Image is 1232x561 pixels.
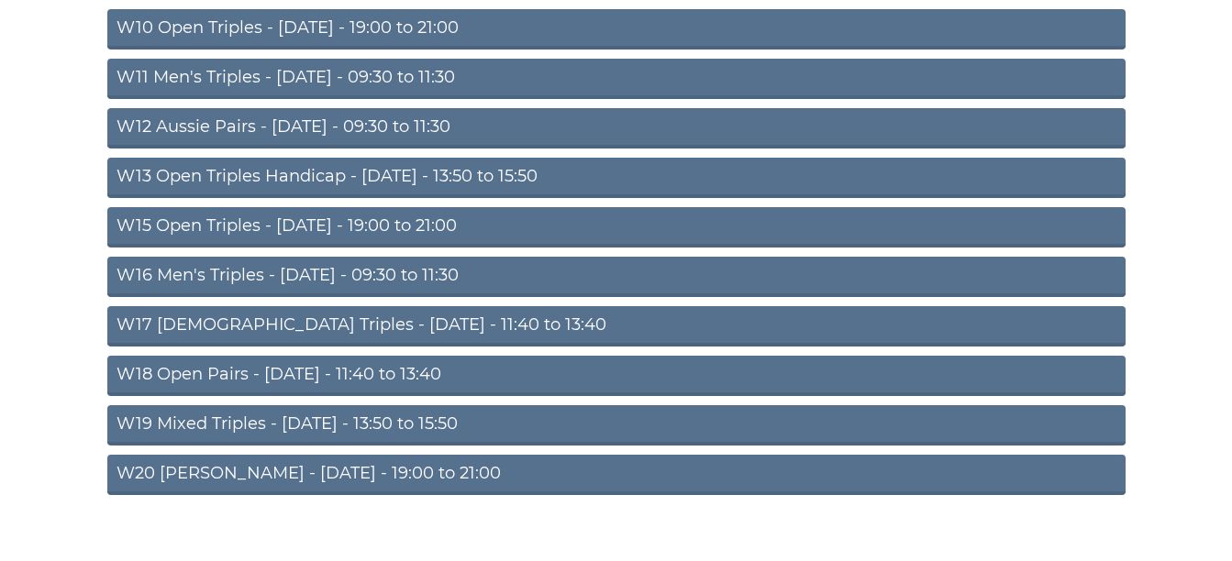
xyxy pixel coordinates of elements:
a: W10 Open Triples - [DATE] - 19:00 to 21:00 [107,9,1126,49]
a: W17 [DEMOGRAPHIC_DATA] Triples - [DATE] - 11:40 to 13:40 [107,306,1126,346]
a: W13 Open Triples Handicap - [DATE] - 13:50 to 15:50 [107,158,1126,198]
a: W12 Aussie Pairs - [DATE] - 09:30 to 11:30 [107,108,1126,148]
a: W19 Mixed Triples - [DATE] - 13:50 to 15:50 [107,405,1126,445]
a: W20 [PERSON_NAME] - [DATE] - 19:00 to 21:00 [107,455,1126,495]
a: W15 Open Triples - [DATE] - 19:00 to 21:00 [107,207,1126,247]
a: W18 Open Pairs - [DATE] - 11:40 to 13:40 [107,356,1126,396]
a: W16 Men's Triples - [DATE] - 09:30 to 11:30 [107,257,1126,297]
a: W11 Men's Triples - [DATE] - 09:30 to 11:30 [107,59,1126,99]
